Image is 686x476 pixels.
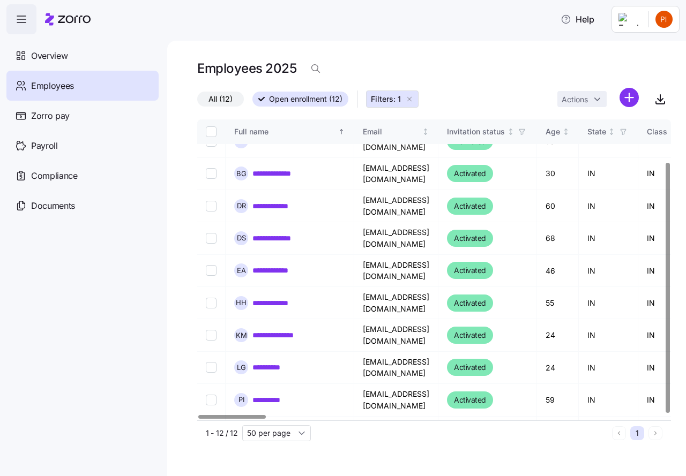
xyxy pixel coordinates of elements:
[206,362,217,373] input: Select record 9
[338,128,345,135] div: Sorted ascending
[354,158,438,190] td: [EMAIL_ADDRESS][DOMAIN_NAME]
[197,60,296,77] h1: Employees 2025
[206,395,217,405] input: Select record 10
[206,201,217,211] input: Select record 4
[354,119,438,144] th: EmailNot sorted
[206,428,238,439] span: 1 - 12 / 12
[537,287,579,319] td: 55
[6,71,159,101] a: Employees
[454,361,486,374] span: Activated
[537,352,579,384] td: 24
[562,128,570,135] div: Not sorted
[226,119,354,144] th: Full nameSorted ascending
[454,329,486,342] span: Activated
[31,199,75,213] span: Documents
[537,319,579,351] td: 24
[236,170,247,177] span: B G
[236,332,247,339] span: K M
[354,352,438,384] td: [EMAIL_ADDRESS][DOMAIN_NAME]
[208,92,233,106] span: All (12)
[206,265,217,276] input: Select record 6
[454,232,486,245] span: Activated
[579,158,638,190] td: IN
[31,79,74,93] span: Employees
[546,126,560,138] div: Age
[238,396,244,403] span: P I
[537,158,579,190] td: 30
[6,101,159,131] a: Zorro pay
[206,233,217,244] input: Select record 5
[579,119,638,144] th: StateNot sorted
[31,109,70,123] span: Zorro pay
[579,352,638,384] td: IN
[234,126,336,138] div: Full name
[363,126,420,138] div: Email
[537,119,579,144] th: AgeNot sorted
[31,49,68,63] span: Overview
[620,88,639,107] svg: add icon
[31,169,78,183] span: Compliance
[6,191,159,221] a: Documents
[562,96,588,103] span: Actions
[618,13,640,26] img: Employer logo
[612,426,626,440] button: Previous page
[454,394,486,406] span: Activated
[438,119,537,144] th: Invitation statusNot sorted
[552,9,603,30] button: Help
[557,91,607,107] button: Actions
[354,384,438,416] td: [EMAIL_ADDRESS][DOMAIN_NAME]
[354,222,438,254] td: [EMAIL_ADDRESS][DOMAIN_NAME]
[648,426,662,440] button: Next page
[354,319,438,351] td: [EMAIL_ADDRESS][DOMAIN_NAME]
[447,126,505,138] div: Invitation status
[454,264,486,277] span: Activated
[422,128,429,135] div: Not sorted
[6,131,159,161] a: Payroll
[237,202,246,209] span: D R
[454,167,486,180] span: Activated
[237,267,246,274] span: E A
[6,161,159,191] a: Compliance
[537,384,579,416] td: 59
[237,364,246,371] span: L G
[655,11,673,28] img: 24d6825ccf4887a4818050cadfd93e6d
[6,41,159,71] a: Overview
[206,168,217,179] input: Select record 3
[579,384,638,416] td: IN
[579,319,638,351] td: IN
[630,426,644,440] button: 1
[669,128,676,135] div: Not sorted
[354,190,438,222] td: [EMAIL_ADDRESS][DOMAIN_NAME]
[647,126,667,138] div: Class
[537,222,579,254] td: 68
[587,126,606,138] div: State
[366,90,419,108] button: Filters: 1
[206,330,217,341] input: Select record 8
[31,139,58,153] span: Payroll
[354,287,438,319] td: [EMAIL_ADDRESS][DOMAIN_NAME]
[454,200,486,213] span: Activated
[371,94,401,104] span: Filters: 1
[354,255,438,287] td: [EMAIL_ADDRESS][DOMAIN_NAME]
[579,255,638,287] td: IN
[579,222,638,254] td: IN
[236,138,247,145] span: B G
[608,128,615,135] div: Not sorted
[507,128,514,135] div: Not sorted
[269,92,342,106] span: Open enrollment (12)
[579,190,638,222] td: IN
[537,190,579,222] td: 60
[537,255,579,287] td: 46
[206,298,217,308] input: Select record 7
[561,13,594,26] span: Help
[237,235,246,241] span: D S
[454,297,486,309] span: Activated
[579,287,638,319] td: IN
[236,299,247,306] span: H H
[206,126,217,137] input: Select all records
